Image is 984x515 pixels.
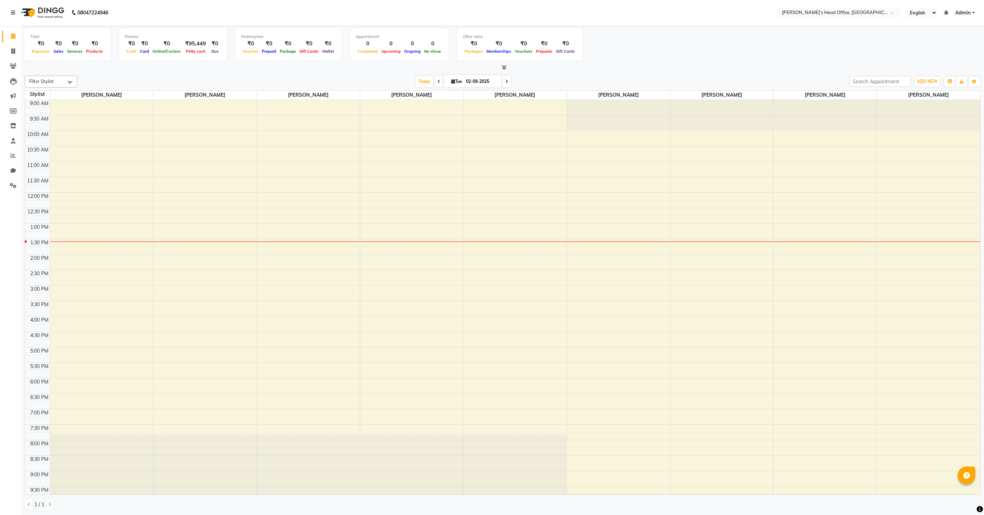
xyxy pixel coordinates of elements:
[29,255,50,262] div: 2:00 PM
[915,77,939,86] button: ADD NEW
[954,487,977,508] iframe: chat widget
[182,40,209,48] div: ₹95,449
[29,487,50,494] div: 9:30 PM
[513,49,534,54] span: Vouchers
[422,49,443,54] span: No show
[25,91,50,98] div: Stylist
[29,440,50,448] div: 8:00 PM
[554,40,577,48] div: ₹0
[567,91,670,99] span: [PERSON_NAME]
[241,40,260,48] div: ₹0
[320,49,336,54] span: Wallet
[18,3,66,22] img: logo
[241,34,336,40] div: Redemption
[380,49,402,54] span: Upcoming
[125,49,138,54] span: Cash
[34,501,44,508] span: 1 / 1
[917,79,938,84] span: ADD NEW
[356,40,380,48] div: 0
[26,208,50,215] div: 12:30 PM
[28,100,50,107] div: 9:00 AM
[26,177,50,185] div: 11:30 AM
[30,34,105,40] div: Total
[278,40,298,48] div: ₹0
[151,49,182,54] span: Online/Custom
[125,40,138,48] div: ₹0
[298,49,320,54] span: Gift Cards
[184,49,207,54] span: Petty cash
[65,49,84,54] span: Services
[52,49,65,54] span: Sales
[151,40,182,48] div: ₹0
[29,347,50,355] div: 5:00 PM
[241,49,260,54] span: Voucher
[773,91,876,99] span: [PERSON_NAME]
[29,224,50,231] div: 1:00 PM
[422,40,443,48] div: 0
[50,91,153,99] span: [PERSON_NAME]
[29,409,50,417] div: 7:00 PM
[77,3,108,22] b: 08047224946
[84,40,105,48] div: ₹0
[29,471,50,478] div: 9:00 PM
[278,49,298,54] span: Package
[554,49,577,54] span: Gift Cards
[65,40,84,48] div: ₹0
[380,40,402,48] div: 0
[534,49,554,54] span: Prepaids
[138,40,151,48] div: ₹0
[463,40,485,48] div: ₹0
[52,40,65,48] div: ₹0
[29,332,50,339] div: 4:30 PM
[209,49,220,54] span: Due
[29,425,50,432] div: 7:30 PM
[360,91,463,99] span: [PERSON_NAME]
[464,76,499,87] input: 2025-09-02
[485,49,513,54] span: Memberships
[513,40,534,48] div: ₹0
[29,394,50,401] div: 6:30 PM
[26,193,50,200] div: 12:00 PM
[464,91,567,99] span: [PERSON_NAME]
[356,49,380,54] span: Completed
[955,9,971,17] span: Admin
[877,91,980,99] span: [PERSON_NAME]
[416,76,433,87] span: Today
[402,49,422,54] span: Ongoing
[356,34,443,40] div: Appointment
[29,78,54,84] span: Filter Stylist
[260,40,278,48] div: ₹0
[30,49,52,54] span: Expenses
[298,40,320,48] div: ₹0
[125,34,221,40] div: Finance
[320,40,336,48] div: ₹0
[29,239,50,246] div: 1:30 PM
[463,49,485,54] span: Packages
[29,316,50,324] div: 4:00 PM
[30,40,52,48] div: ₹0
[29,363,50,370] div: 5:30 PM
[402,40,422,48] div: 0
[29,301,50,308] div: 3:30 PM
[29,456,50,463] div: 8:30 PM
[29,378,50,386] div: 6:00 PM
[449,79,464,84] span: Tue
[29,270,50,277] div: 2:30 PM
[260,49,278,54] span: Prepaid
[138,49,151,54] span: Card
[670,91,773,99] span: [PERSON_NAME]
[26,162,50,169] div: 11:00 AM
[84,49,105,54] span: Products
[26,131,50,138] div: 10:00 AM
[463,34,577,40] div: Other sales
[849,76,911,87] input: Search Appointment
[534,40,554,48] div: ₹0
[257,91,360,99] span: [PERSON_NAME]
[154,91,257,99] span: [PERSON_NAME]
[29,285,50,293] div: 3:00 PM
[26,146,50,154] div: 10:30 AM
[28,115,50,123] div: 9:30 AM
[209,40,221,48] div: ₹0
[485,40,513,48] div: ₹0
